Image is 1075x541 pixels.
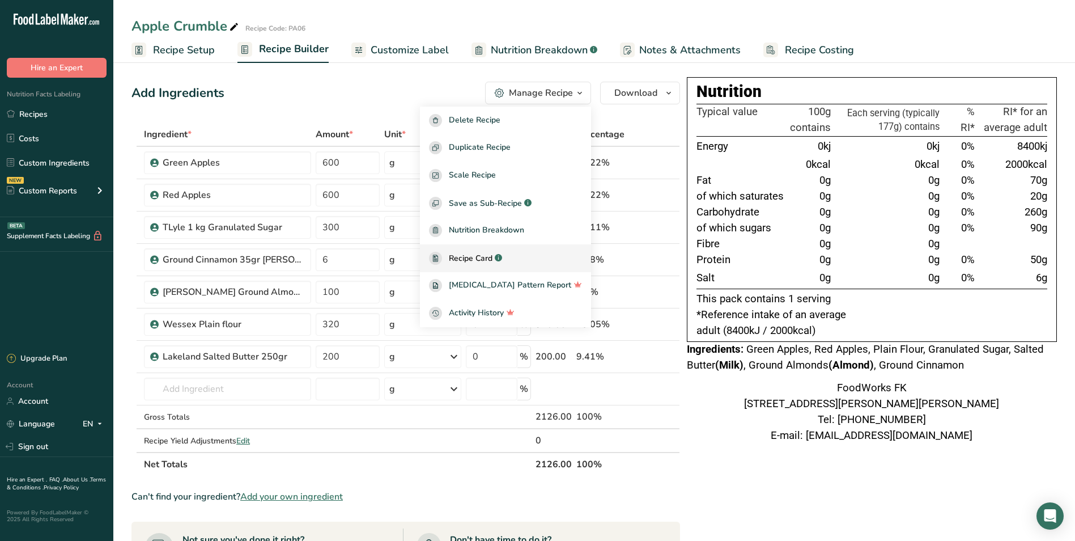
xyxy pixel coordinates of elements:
[687,343,743,356] span: Ingredients:
[620,37,741,63] a: Notes & Attachments
[420,244,591,272] a: Recipe Card
[49,476,63,484] a: FAQ .
[961,206,975,218] span: 0%
[977,189,1047,205] td: 20g
[819,190,831,202] span: 0g
[449,114,500,127] span: Delete Recipe
[144,128,192,141] span: Ingredient
[819,272,831,284] span: 0g
[977,268,1047,289] td: 6g
[153,43,215,58] span: Recipe Setup
[536,350,572,364] div: 200.00
[696,189,788,205] td: of which saturates
[131,84,224,103] div: Add Ingredients
[7,476,47,484] a: Hire an Expert .
[687,343,1044,371] span: Green Apples, Red Apples, Plain Flour, Granulated Sugar, Salted Butter , Ground Almonds , Ground ...
[977,157,1047,173] td: 2000kcal
[928,206,940,218] span: 0g
[819,238,831,250] span: 0g
[696,173,788,189] td: Fat
[163,221,304,234] div: TLyle 1 kg Granulated Sugar
[696,268,788,289] td: Salt
[977,136,1047,157] td: 8400kj
[7,58,107,78] button: Hire an Expert
[806,158,831,171] span: 0kcal
[44,484,79,492] a: Privacy Policy
[420,217,591,244] a: Nutrition Breakdown
[696,252,788,268] td: Protein
[977,221,1047,236] td: 90g
[163,188,304,202] div: Red Apples
[818,140,831,153] span: 0kj
[389,318,395,331] div: g
[696,136,788,157] td: Energy
[316,128,353,141] span: Amount
[236,436,250,446] span: Edit
[715,359,743,371] b: (Milk)
[928,253,940,266] span: 0g
[696,80,1047,104] div: Nutrition
[420,299,591,327] button: Activity History
[927,140,940,153] span: 0kj
[389,221,395,234] div: g
[420,272,591,300] a: [MEDICAL_DATA] Pattern Report
[819,174,831,187] span: 0g
[7,509,107,523] div: Powered By FoodLabelMaker © 2025 All Rights Reserved
[977,173,1047,189] td: 70g
[163,156,304,170] div: Green Apples
[961,140,975,153] span: 0%
[1036,502,1064,530] div: Open Intercom Messenger
[163,285,304,299] div: [PERSON_NAME] Ground Almond 1kg
[696,291,1047,307] p: This pack contains 1 serving
[449,279,571,292] span: [MEDICAL_DATA] Pattern Report
[576,350,626,364] div: 9.41%
[833,104,942,137] th: Each serving (typically 177g) contains
[576,253,626,267] div: 0.28%
[977,252,1047,268] td: 50g
[384,128,406,141] span: Unit
[131,37,215,63] a: Recipe Setup
[420,162,591,189] button: Scale Recipe
[7,476,106,492] a: Terms & Conditions .
[144,435,311,447] div: Recipe Yield Adjustments
[7,353,67,365] div: Upgrade Plan
[389,350,395,364] div: g
[576,318,626,331] div: 15.05%
[961,158,975,171] span: 0%
[142,452,533,476] th: Net Totals
[984,105,1047,134] span: RI* for an average adult
[915,158,940,171] span: 0kcal
[7,414,55,434] a: Language
[389,382,395,396] div: g
[259,41,329,57] span: Recipe Builder
[961,174,975,187] span: 0%
[240,490,343,504] span: Add your own ingredient
[961,190,975,202] span: 0%
[163,253,304,267] div: Ground Cinnamon 35gr [PERSON_NAME]
[237,36,329,64] a: Recipe Builder
[763,37,854,63] a: Recipe Costing
[687,381,1057,444] div: FoodWorks FK [STREET_ADDRESS][PERSON_NAME][PERSON_NAME] Tel: [PHONE_NUMBER] E-mail: [EMAIL_ADDRES...
[600,82,680,104] button: Download
[928,190,940,202] span: 0g
[163,350,304,364] div: Lakeland Salted Butter 250gr
[144,378,311,400] input: Add Ingredient
[788,104,833,137] th: 100g contains
[819,206,831,218] span: 0g
[696,221,788,236] td: of which sugars
[485,82,591,104] button: Manage Recipe
[420,134,591,162] button: Duplicate Recipe
[639,43,741,58] span: Notes & Attachments
[131,490,680,504] div: Can't find your ingredient?
[928,272,940,284] span: 0g
[536,410,572,424] div: 2126.00
[449,307,504,320] span: Activity History
[696,205,788,221] td: Carbohydrate
[7,177,24,184] div: NEW
[696,236,788,252] td: Fibre
[819,253,831,266] span: 0g
[576,188,626,202] div: 28.22%
[928,174,940,187] span: 0g
[536,434,572,447] div: 0
[819,222,831,234] span: 0g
